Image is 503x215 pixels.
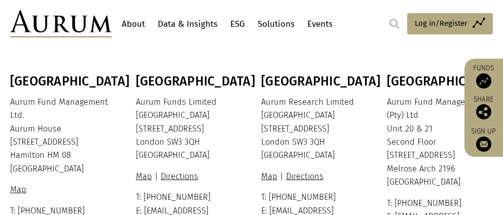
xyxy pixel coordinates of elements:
a: ESG [228,15,247,33]
h3: [GEOGRAPHIC_DATA] [136,74,239,89]
a: Funds [470,64,498,89]
a: Map [136,171,155,181]
div: Share [470,96,498,119]
a: Directions [158,171,201,181]
a: Log in/Register [407,13,493,34]
p: Aurum Fund Management (Pty) Ltd Unit 20 & 21 Second Floor [STREET_ADDRESS] Melrose Arch 2196 [GEO... [387,96,490,189]
h3: [GEOGRAPHIC_DATA] [10,74,114,89]
a: Sign up [470,127,498,152]
a: About [119,15,148,33]
a: Directions [283,171,326,181]
img: Sign up to our newsletter [476,137,491,152]
img: Access Funds [476,73,491,89]
p: Aurum Research Limited [GEOGRAPHIC_DATA] [STREET_ADDRESS] London SW3 3QH [GEOGRAPHIC_DATA] [261,96,365,162]
a: Map [261,171,280,181]
img: Aurum [10,10,112,37]
p: Aurum Funds Limited [GEOGRAPHIC_DATA] [STREET_ADDRESS] London SW3 3QH [GEOGRAPHIC_DATA] [136,96,239,162]
img: search.svg [389,19,400,29]
p: Aurum Fund Management Ltd. Aurum House [STREET_ADDRESS] Hamilton HM 08 [GEOGRAPHIC_DATA] [10,96,114,176]
p: | [261,170,365,183]
h3: [GEOGRAPHIC_DATA] [261,74,365,89]
img: Share this post [476,104,491,119]
a: Map [10,185,29,194]
a: Events [305,15,335,33]
span: Log in/Register [415,17,468,29]
a: Solutions [255,15,297,33]
a: Data & Insights [155,15,220,33]
h3: [GEOGRAPHIC_DATA] [387,74,490,89]
p: | [136,170,239,183]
